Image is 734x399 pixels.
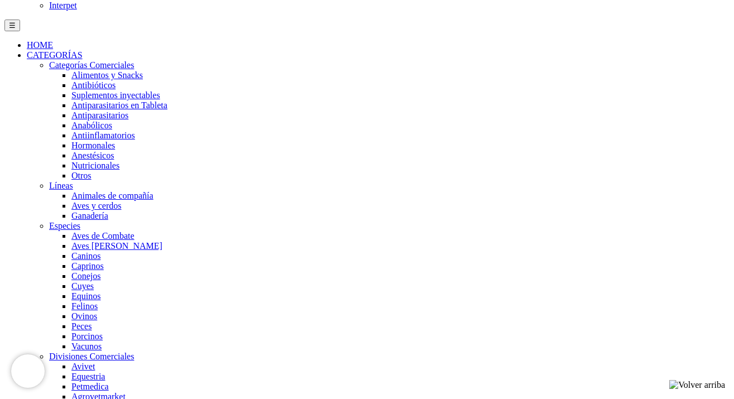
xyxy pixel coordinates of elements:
a: Animales de compañía [71,191,153,200]
a: Caprinos [71,261,104,271]
iframe: Brevo live chat [11,354,45,388]
a: Antiparasitarios en Tableta [71,100,167,110]
a: Caninos [71,251,100,261]
a: Cuyes [71,281,94,291]
a: Anabólicos [71,121,112,130]
a: Antiinflamatorios [71,131,135,140]
a: Peces [71,321,92,331]
a: Antiparasitarios [71,110,128,120]
a: Conejos [71,271,100,281]
a: Suplementos inyectables [71,90,160,100]
a: HOME [27,40,53,50]
a: Categorías Comerciales [49,60,134,70]
a: Equestria [71,372,105,381]
a: Aves [PERSON_NAME] [71,241,162,251]
a: Otros [71,171,92,180]
a: Nutricionales [71,161,119,170]
a: Especies [49,221,80,230]
a: CATEGORÍAS [27,50,83,60]
a: Petmedica [71,382,109,391]
a: Equinos [71,291,100,301]
a: Aves y cerdos [71,201,121,210]
a: Aves de Combate [71,231,135,241]
a: Avivet [71,362,95,371]
a: Líneas [49,181,73,190]
img: Volver arriba [669,380,725,390]
a: Ganadería [71,211,108,220]
a: Vacunos [71,342,102,351]
a: Hormonales [71,141,115,150]
a: Porcinos [71,331,103,341]
a: Alimentos y Snacks [71,70,143,80]
a: Interpet [49,1,77,10]
button: ☰ [4,20,20,31]
a: Anestésicos [71,151,114,160]
a: Divisiones Comerciales [49,352,134,361]
a: Ovinos [71,311,97,321]
a: Antibióticos [71,80,116,90]
a: Felinos [71,301,98,311]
